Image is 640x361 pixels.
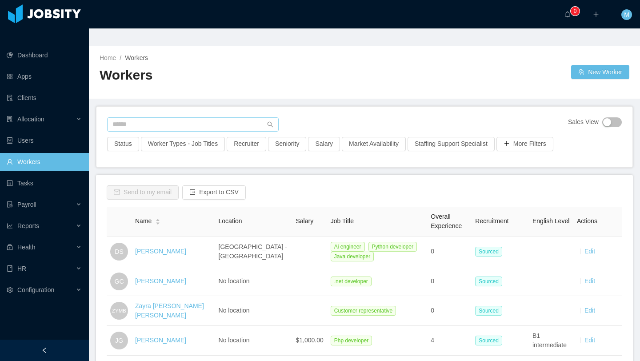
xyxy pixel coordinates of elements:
[475,336,502,345] span: Sourced
[125,54,148,61] span: Workers
[427,326,472,356] td: 4
[7,153,82,171] a: icon: userWorkers
[41,347,48,353] i: icon: left
[107,137,139,151] button: Status
[475,306,502,316] span: Sourced
[7,265,13,272] i: icon: book
[100,66,364,84] h2: Workers
[431,213,462,229] span: Overall Experience
[584,248,595,255] a: Edit
[135,248,186,255] a: [PERSON_NAME]
[215,267,292,296] td: No location
[112,303,126,318] span: ZYMB
[7,116,13,122] i: icon: solution
[568,117,599,127] span: Sales View
[331,252,374,261] span: Java developer
[624,9,629,20] span: M
[475,277,506,285] a: Sourced
[115,273,124,290] span: GC
[584,337,595,344] a: Edit
[135,337,186,344] a: [PERSON_NAME]
[17,201,36,208] span: Payroll
[584,307,595,314] a: Edit
[7,244,13,250] i: icon: medicine-box
[475,217,508,225] span: Recruitment
[7,132,82,149] a: icon: robotUsers
[7,68,82,85] a: icon: appstoreApps
[135,217,152,226] span: Name
[331,277,372,286] span: .net developer
[7,287,13,293] i: icon: setting
[7,174,82,192] a: icon: profileTasks
[584,277,595,285] a: Edit
[427,267,472,296] td: 0
[17,265,26,272] span: HR
[267,121,273,128] i: icon: search
[368,242,417,252] span: Python developer
[17,222,39,229] span: Reports
[135,302,204,319] a: Zayra [PERSON_NAME] [PERSON_NAME]
[17,244,35,251] span: Health
[342,137,406,151] button: Market Availability
[156,218,160,221] i: icon: caret-up
[141,137,225,151] button: Worker Types - Job Titles
[17,116,44,123] span: Allocation
[408,137,495,151] button: Staffing Support Specialist
[532,217,569,225] span: English Level
[115,243,123,261] span: DS
[215,326,292,356] td: No location
[475,248,506,255] a: Sourced
[156,221,160,224] i: icon: caret-down
[529,326,573,356] td: B1 intermediate
[308,137,340,151] button: Salary
[155,217,160,224] div: Sort
[331,306,396,316] span: Customer representative
[182,185,246,200] button: icon: exportExport to CSV
[219,217,242,225] span: Location
[268,137,306,151] button: Seniority
[496,137,553,151] button: icon: plusMore Filters
[100,54,116,61] a: Home
[115,332,123,349] span: JG
[427,296,472,326] td: 0
[475,247,502,257] span: Sourced
[475,337,506,344] a: Sourced
[577,217,597,225] span: Actions
[296,217,313,225] span: Salary
[17,286,54,293] span: Configuration
[215,237,292,267] td: [GEOGRAPHIC_DATA] - [GEOGRAPHIC_DATA]
[331,242,365,252] span: Ai engineer
[475,307,506,314] a: Sourced
[7,223,13,229] i: icon: line-chart
[120,54,121,61] span: /
[7,201,13,208] i: icon: file-protect
[135,277,186,285] a: [PERSON_NAME]
[227,137,266,151] button: Recruiter
[7,46,82,64] a: icon: pie-chartDashboard
[427,237,472,267] td: 0
[215,296,292,326] td: No location
[331,336,372,345] span: Php developer
[296,337,323,344] span: $1,000.00
[7,89,82,107] a: icon: auditClients
[475,277,502,286] span: Sourced
[331,217,354,225] span: Job Title
[571,65,629,79] button: icon: usergroup-addNew Worker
